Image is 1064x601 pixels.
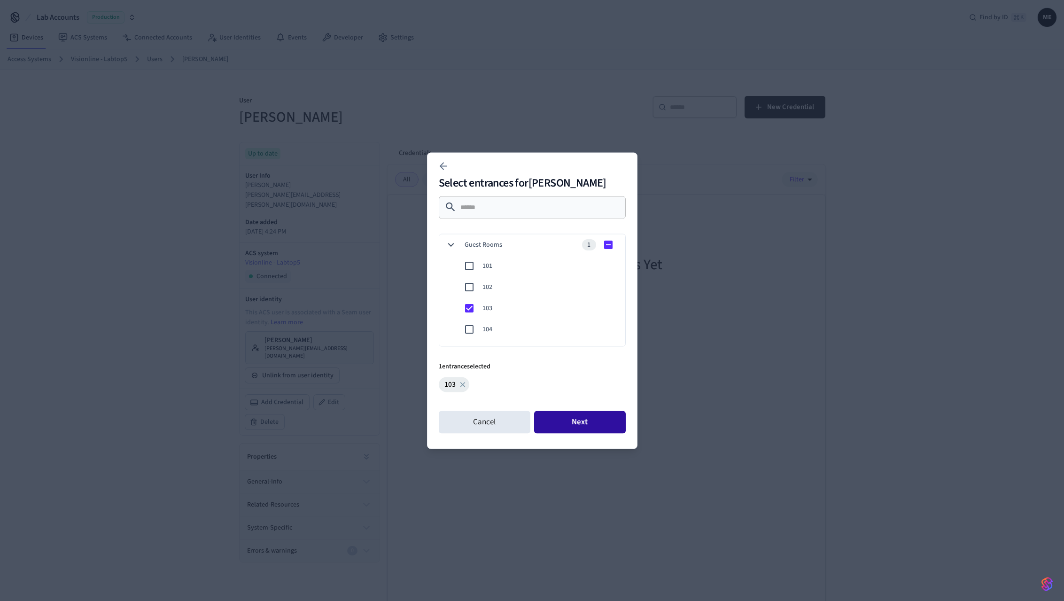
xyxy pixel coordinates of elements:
[439,377,469,392] div: 103
[435,276,625,297] div: 102
[1041,577,1053,592] img: SeamLogoGradient.69752ec5.svg
[435,319,625,340] div: 104
[435,234,625,255] div: Guest Rooms1
[482,282,618,292] span: 102
[439,361,626,371] p: 1 entrance selected
[435,340,625,361] div: 105
[482,261,618,271] span: 101
[435,255,625,276] div: 101
[439,379,461,390] span: 103
[435,297,625,319] div: 103
[465,240,582,250] span: Guest Rooms
[482,303,618,313] span: 103
[439,177,626,188] h2: Select entrances for [PERSON_NAME]
[482,324,618,334] span: 104
[583,240,594,250] span: 1
[482,345,618,355] span: 105
[439,411,530,433] button: Cancel
[534,411,626,433] button: Next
